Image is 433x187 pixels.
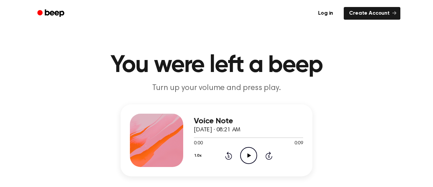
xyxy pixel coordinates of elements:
a: Beep [33,7,70,20]
span: 0:09 [294,140,303,147]
a: Log in [311,6,340,21]
a: Create Account [344,7,400,20]
span: [DATE] · 08:21 AM [194,127,240,133]
h3: Voice Note [194,117,303,126]
p: Turn up your volume and press play. [89,83,344,94]
span: 0:00 [194,140,203,147]
button: 1.0x [194,150,204,161]
h1: You were left a beep [46,53,387,77]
